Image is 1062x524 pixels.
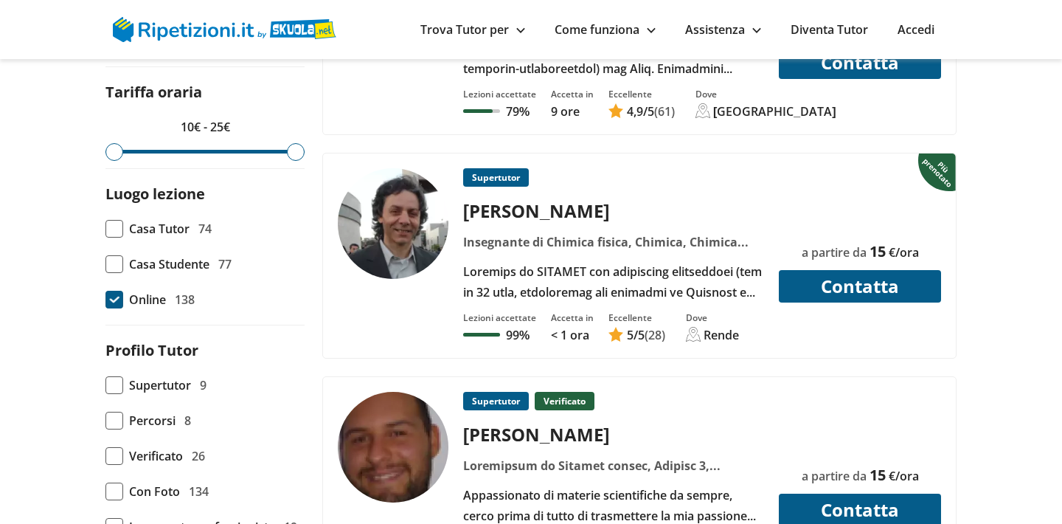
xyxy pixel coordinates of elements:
[779,270,941,303] button: Contatta
[338,168,448,279] img: tutor a Rende - Luigi
[458,199,770,223] div: [PERSON_NAME]
[802,468,867,484] span: a partire da
[129,446,183,466] span: Verificato
[645,327,665,343] span: (28)
[458,232,770,252] div: Insegnante di Chimica fisica, Chimica, Chimica analitica, Chimica organica, Chimica organica 2, F...
[458,261,770,303] div: Loremips do SITAMET con adipiscing elitseddoei (tem in 32 utla, etdoloremag ali enimadmi ve Quisn...
[129,218,190,239] span: Casa Tutor
[192,446,205,466] span: 26
[105,184,205,204] label: Luogo lezione
[551,88,594,100] div: Accetta in
[802,244,867,261] span: a partire da
[420,21,525,38] a: Trova Tutor per
[627,327,634,343] span: 5
[608,103,675,120] a: 4,9/5(61)
[463,88,536,100] div: Lezioni accettate
[113,17,336,42] img: logo Skuola.net | Ripetizioni.it
[129,410,176,431] span: Percorsi
[105,82,202,102] label: Tariffa oraria
[791,21,868,38] a: Diventa Tutor
[551,327,594,343] p: < 1 ora
[627,103,654,120] span: /5
[535,392,594,410] p: Verificato
[129,481,180,502] span: Con Foto
[779,46,941,79] button: Contatta
[889,468,919,484] span: €/ora
[551,311,594,324] div: Accetta in
[608,88,675,100] div: Eccellente
[685,21,761,38] a: Assistenza
[506,103,530,120] p: 79%
[105,117,305,137] p: 10€ - 25€
[555,21,656,38] a: Come funziona
[175,289,195,310] span: 138
[713,103,836,120] div: [GEOGRAPHIC_DATA]
[889,244,919,261] span: €/ora
[105,340,198,360] label: Profilo Tutor
[898,21,934,38] a: Accedi
[184,410,191,431] span: 8
[704,327,739,343] div: Rende
[870,465,886,485] span: 15
[338,392,448,503] img: tutor a TERNATE - Andrea
[870,241,886,261] span: 15
[198,218,212,239] span: 74
[458,422,770,447] div: [PERSON_NAME]
[458,455,770,476] div: Loremipsum do Sitamet consec, Adipisc 3, Elitseddo, Eiusmod, Tempori utlaboree, Doloremag aliqu e...
[686,311,739,324] div: Dove
[695,88,836,100] div: Dove
[189,481,209,502] span: 134
[627,327,645,343] span: /5
[129,375,191,396] span: Supertutor
[506,327,530,343] p: 99%
[551,103,594,120] p: 9 ore
[463,168,529,187] p: Supertutor
[113,20,336,36] a: logo Skuola.net | Ripetizioni.it
[463,392,529,410] p: Supertutor
[129,289,166,310] span: Online
[608,327,665,343] a: 5/5(28)
[463,311,536,324] div: Lezioni accettate
[129,254,209,275] span: Casa Studente
[608,311,665,324] div: Eccellente
[654,103,675,120] span: (61)
[627,103,643,120] span: 4,9
[218,254,232,275] span: 77
[918,152,959,192] img: Piu prenotato
[200,375,206,396] span: 9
